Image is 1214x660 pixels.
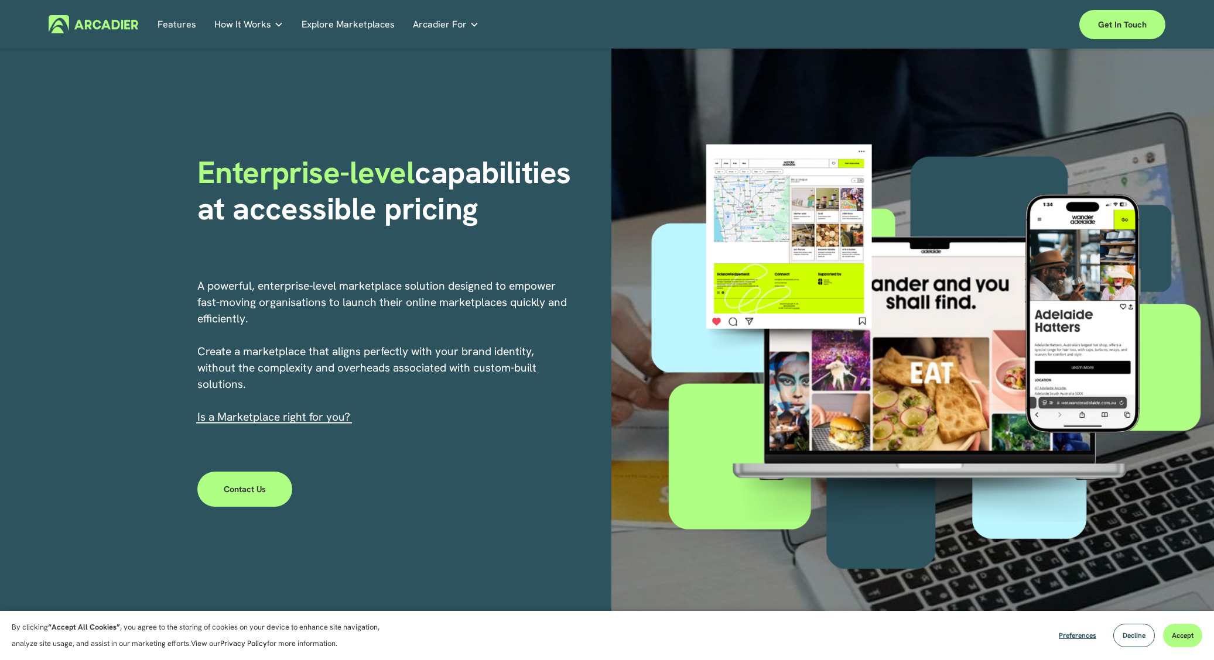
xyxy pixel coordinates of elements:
[158,15,196,33] a: Features
[1079,10,1165,39] a: Get in touch
[12,619,392,652] p: By clicking , you agree to the storing of cookies on your device to enhance site navigation, anal...
[48,622,120,632] strong: “Accept All Cookies”
[49,15,138,33] img: Arcadier
[197,152,579,229] strong: capabilities at accessible pricing
[1113,624,1155,647] button: Decline
[197,472,293,507] a: Contact Us
[214,16,271,33] span: How It Works
[302,15,395,33] a: Explore Marketplaces
[1172,631,1194,640] span: Accept
[197,152,415,192] span: Enterprise-level
[1163,624,1202,647] button: Accept
[413,16,467,33] span: Arcadier For
[220,638,267,648] a: Privacy Policy
[1059,631,1096,640] span: Preferences
[1123,631,1145,640] span: Decline
[413,15,479,33] a: folder dropdown
[200,410,350,424] a: s a Marketplace right for you?
[197,278,569,425] p: A powerful, enterprise-level marketplace solution designed to empower fast-moving organisations t...
[1050,624,1105,647] button: Preferences
[214,15,283,33] a: folder dropdown
[197,410,350,424] span: I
